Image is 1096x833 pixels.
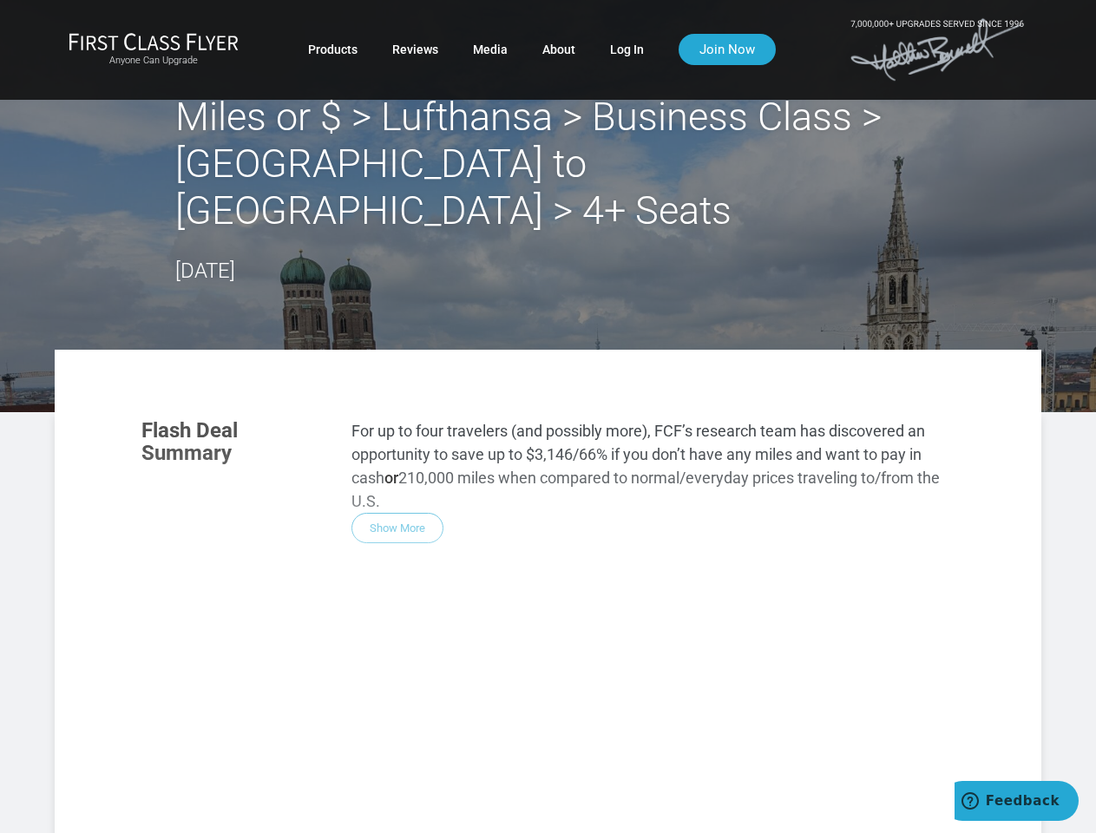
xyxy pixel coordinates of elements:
[141,419,325,465] h3: Flash Deal Summary
[679,34,776,65] a: Join Now
[175,259,235,283] time: [DATE]
[351,419,955,513] p: For up to four travelers (and possibly more), FCF’s research team has discovered an opportunity t...
[69,32,239,50] img: First Class Flyer
[473,34,508,65] a: Media
[955,781,1079,824] iframe: Opens a widget where you can find more information
[610,34,644,65] a: Log In
[392,34,438,65] a: Reviews
[308,34,358,65] a: Products
[542,34,575,65] a: About
[69,55,239,67] small: Anyone Can Upgrade
[69,32,239,67] a: First Class FlyerAnyone Can Upgrade
[175,94,922,234] h2: Miles or $ > Lufthansa > Business Class > ‎[GEOGRAPHIC_DATA] to [GEOGRAPHIC_DATA] > 4+ Seats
